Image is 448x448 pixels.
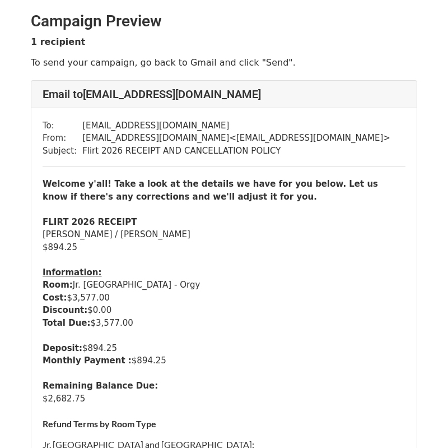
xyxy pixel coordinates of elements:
[43,304,405,317] div: $0.00
[43,145,82,158] td: Subject:
[43,305,87,315] strong: Discount:
[43,343,82,353] strong: Deposit:
[31,36,85,47] strong: 1 recipient
[43,317,405,330] div: $3,577.00
[43,132,82,145] td: From:
[43,87,405,101] h4: Email to [EMAIL_ADDRESS][DOMAIN_NAME]
[82,132,390,145] td: [EMAIL_ADDRESS][DOMAIN_NAME] < [EMAIL_ADDRESS][DOMAIN_NAME] >
[82,119,390,132] td: [EMAIL_ADDRESS][DOMAIN_NAME]
[43,228,405,241] div: [PERSON_NAME] / [PERSON_NAME]
[43,318,91,328] strong: Total Due:
[43,355,132,366] strong: Monthly Payment :
[43,217,137,227] strong: FLIRT 2026 RECEIPT
[43,179,378,202] strong: Welcome y'all! Take a look at the details we have for you below. Let us know if there's any corre...
[31,12,417,31] h2: Campaign Preview
[43,293,67,303] strong: Cost:
[43,241,405,254] div: $894.25
[43,267,102,278] u: Information:
[43,292,405,304] div: $3,577.00
[43,392,405,405] div: $2,682.75
[43,280,73,290] strong: Room:
[43,279,405,292] div: Jr. [GEOGRAPHIC_DATA] - Orgy
[43,418,156,429] strong: Refund Terms by Room Type
[43,119,82,132] td: To:
[43,342,405,355] div: $894.25
[43,354,405,367] div: $894.25
[31,57,417,68] p: To send your campaign, go back to Gmail and click "Send".
[82,145,390,158] td: Flirt 2026 RECEIPT AND CANCELLATION POLICY
[43,381,158,391] strong: Remaining Balance Due:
